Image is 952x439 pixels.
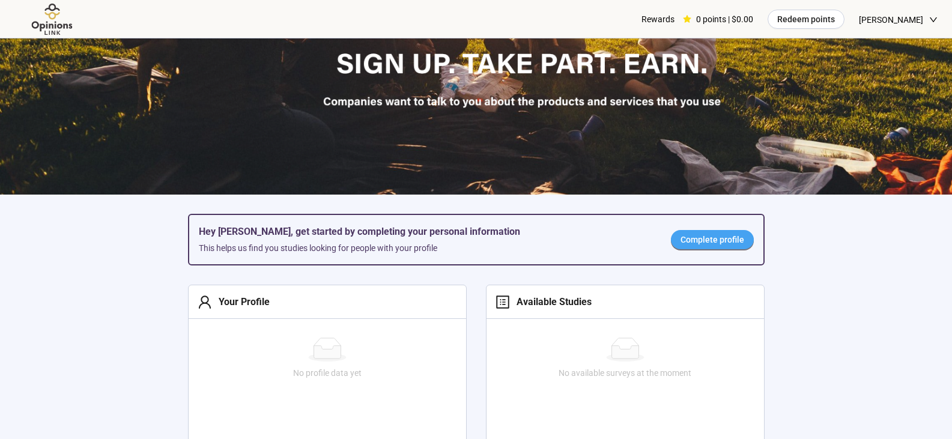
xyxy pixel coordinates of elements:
span: user [198,295,212,309]
div: This helps us find you studies looking for people with your profile [199,241,652,255]
div: No profile data yet [193,366,461,380]
div: Available Studies [510,294,592,309]
span: down [929,16,938,24]
span: Redeem points [777,13,835,26]
h5: Hey [PERSON_NAME], get started by completing your personal information [199,225,652,239]
span: [PERSON_NAME] [859,1,923,39]
a: Complete profile [671,230,754,249]
span: profile [496,295,510,309]
button: Redeem points [768,10,844,29]
div: No available surveys at the moment [491,366,759,380]
span: star [683,15,691,23]
span: Complete profile [681,233,744,246]
div: Your Profile [212,294,270,309]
